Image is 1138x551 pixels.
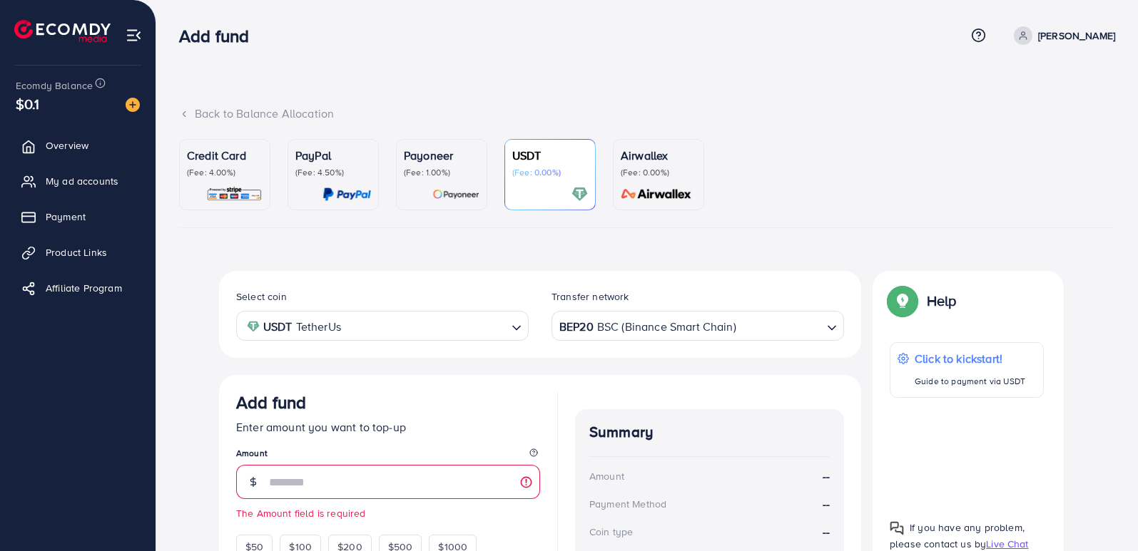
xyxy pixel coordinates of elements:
label: Transfer network [552,289,629,304]
span: Product Links [46,245,107,259]
img: logo [14,20,111,42]
h3: Add fund [179,26,260,46]
a: My ad accounts [11,167,145,195]
p: Help [927,292,957,309]
input: Search for option [738,315,821,337]
img: image [126,98,140,112]
img: coin [247,320,260,333]
div: Amount [589,469,624,483]
p: USDT [512,147,588,164]
p: (Fee: 4.00%) [187,167,263,178]
small: The Amount field is required [236,506,540,520]
h4: Summary [589,423,830,441]
div: Search for option [236,311,529,340]
iframe: Chat [1077,487,1127,540]
a: [PERSON_NAME] [1008,26,1115,45]
div: Payment Method [589,497,666,511]
img: card [206,186,263,202]
img: Popup guide [890,521,904,535]
img: Popup guide [890,288,915,314]
span: My ad accounts [46,174,118,188]
span: Live Chat [986,537,1028,551]
input: Search for option [345,315,506,337]
strong: -- [823,468,830,485]
p: (Fee: 4.50%) [295,167,371,178]
img: card [432,186,479,202]
p: (Fee: 1.00%) [404,167,479,178]
img: card [322,186,371,202]
label: Select coin [236,289,287,304]
p: Credit Card [187,147,263,164]
span: $0.1 [16,93,40,114]
p: (Fee: 0.00%) [512,167,588,178]
a: Affiliate Program [11,274,145,302]
strong: USDT [263,316,293,337]
img: card [616,186,696,202]
a: Overview [11,131,145,160]
img: card [571,186,588,202]
p: Click to kickstart! [915,350,1025,367]
p: [PERSON_NAME] [1038,27,1115,44]
p: Payoneer [404,147,479,164]
span: Overview [46,138,88,153]
img: menu [126,27,142,43]
p: Airwallex [621,147,696,164]
strong: -- [823,524,830,540]
p: Guide to payment via USDT [915,373,1025,390]
span: BSC (Binance Smart Chain) [597,316,736,337]
strong: BEP20 [559,316,594,337]
div: Search for option [552,311,844,340]
legend: Amount [236,447,540,465]
a: Payment [11,202,145,231]
p: PayPal [295,147,371,164]
div: Back to Balance Allocation [179,105,1115,122]
h3: Add fund [236,392,306,413]
span: TetherUs [296,316,341,337]
span: If you have any problem, please contact us by [890,520,1025,551]
strong: -- [823,496,830,513]
a: Product Links [11,238,145,267]
div: Coin type [589,525,633,539]
span: Affiliate Program [46,281,122,295]
span: Payment [46,210,86,224]
p: Enter amount you want to top-up [236,418,540,436]
p: (Fee: 0.00%) [621,167,696,178]
span: Ecomdy Balance [16,78,93,93]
